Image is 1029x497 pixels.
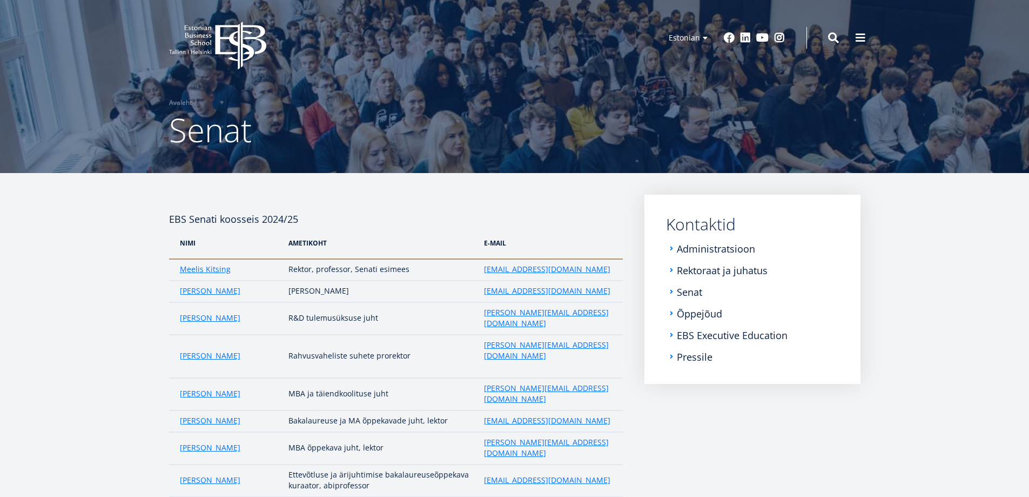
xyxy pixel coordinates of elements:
a: [PERSON_NAME][EMAIL_ADDRESS][DOMAIN_NAME] [484,307,612,329]
td: Rektor, professor, Senati esimees [283,259,479,281]
a: [EMAIL_ADDRESS][DOMAIN_NAME] [484,264,610,275]
a: [PERSON_NAME][EMAIL_ADDRESS][DOMAIN_NAME] [484,383,612,405]
h4: EBS Senati koosseis 2024/25 [169,195,623,227]
td: Bakalaureuse ja MA õppekavade juht, lektor [283,410,479,432]
td: Ettevõtluse ja ärijuhtimise bakalaureuseõppekava kuraator, abiprofessor [283,465,479,497]
a: Youtube [756,32,769,43]
a: Rektoraat ja juhatus [677,265,768,276]
a: Facebook [724,32,735,43]
a: [EMAIL_ADDRESS][DOMAIN_NAME] [484,286,610,296]
a: [PERSON_NAME] [180,475,240,486]
a: [EMAIL_ADDRESS][DOMAIN_NAME] [484,475,610,486]
a: [EMAIL_ADDRESS][DOMAIN_NAME] [484,415,610,426]
a: Meelis Kitsing [180,264,231,275]
a: Linkedin [740,32,751,43]
a: Õppejõud [677,308,722,319]
th: e-Mail [479,227,623,259]
a: Instagram [774,32,785,43]
a: [PERSON_NAME] [180,415,240,426]
a: [PERSON_NAME][EMAIL_ADDRESS][DOMAIN_NAME] [484,437,612,459]
span: Senat [169,108,252,152]
td: MBA õppekava juht, lektor [283,432,479,465]
a: EBS Executive Education [677,330,788,341]
td: Rahvusvaheliste suhete prorektor [283,335,479,378]
a: [PERSON_NAME] [180,442,240,453]
a: [PERSON_NAME] [180,313,240,323]
a: [PERSON_NAME] [180,286,240,296]
a: [PERSON_NAME] [180,350,240,361]
a: Kontaktid [666,216,839,233]
a: [PERSON_NAME][EMAIL_ADDRESS][DOMAIN_NAME] [484,340,612,361]
a: Pressile [677,352,712,362]
td: MBA ja täiendkoolituse juht [283,378,479,410]
a: Senat [677,287,702,297]
td: R&D tulemusüksuse juht [283,302,479,335]
th: NIMI [169,227,283,259]
th: AMetikoht [283,227,479,259]
td: [PERSON_NAME] [283,281,479,302]
a: Administratsioon [677,243,755,254]
a: Avaleht [169,97,192,108]
a: [PERSON_NAME] [180,388,240,399]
